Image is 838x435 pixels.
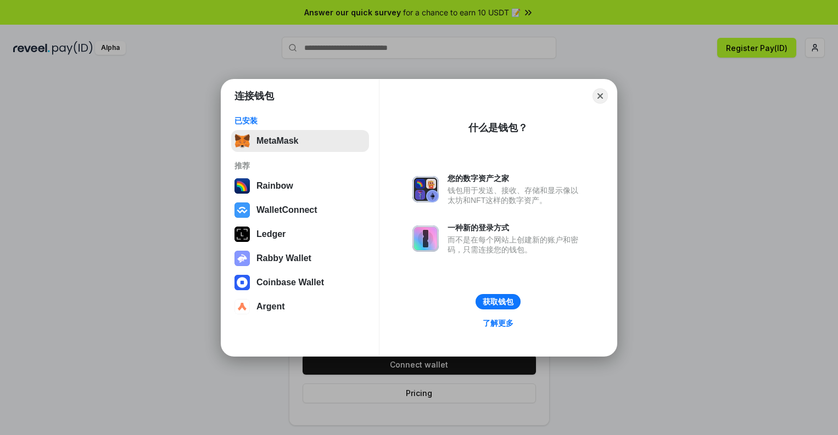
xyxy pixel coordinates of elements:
button: Coinbase Wallet [231,272,369,293]
div: MetaMask [256,136,298,146]
button: Rabby Wallet [231,247,369,269]
div: WalletConnect [256,205,317,215]
div: 了解更多 [483,318,513,328]
button: Close [593,88,608,104]
img: svg+xml,%3Csvg%20xmlns%3D%22http%3A%2F%2Fwww.w3.org%2F2000%2Fsvg%22%20fill%3D%22none%22%20viewBox... [234,251,250,266]
div: 而不是在每个网站上创建新的账户和密码，只需连接您的钱包。 [448,235,584,255]
div: 获取钱包 [483,297,513,307]
img: svg+xml,%3Csvg%20width%3D%2228%22%20height%3D%2228%22%20viewBox%3D%220%200%2028%2028%22%20fill%3D... [234,299,250,314]
a: 了解更多 [476,316,520,330]
img: svg+xml,%3Csvg%20xmlns%3D%22http%3A%2F%2Fwww.w3.org%2F2000%2Fsvg%22%20width%3D%2228%22%20height%3... [234,227,250,242]
div: Argent [256,302,285,312]
h1: 连接钱包 [234,89,274,103]
div: Coinbase Wallet [256,278,324,287]
img: svg+xml,%3Csvg%20width%3D%2228%22%20height%3D%2228%22%20viewBox%3D%220%200%2028%2028%22%20fill%3D... [234,275,250,290]
div: 推荐 [234,161,366,171]
div: 什么是钱包？ [468,121,528,134]
div: Rainbow [256,181,293,191]
img: svg+xml,%3Csvg%20width%3D%22120%22%20height%3D%22120%22%20viewBox%3D%220%200%20120%20120%22%20fil... [234,178,250,194]
img: svg+xml,%3Csvg%20xmlns%3D%22http%3A%2F%2Fwww.w3.org%2F2000%2Fsvg%22%20fill%3D%22none%22%20viewBox... [412,225,439,252]
div: Rabby Wallet [256,253,311,263]
button: Argent [231,296,369,318]
button: Rainbow [231,175,369,197]
button: MetaMask [231,130,369,152]
img: svg+xml,%3Csvg%20fill%3D%22none%22%20height%3D%2233%22%20viewBox%3D%220%200%2035%2033%22%20width%... [234,133,250,149]
div: 您的数字资产之家 [448,173,584,183]
button: WalletConnect [231,199,369,221]
div: 钱包用于发送、接收、存储和显示像以太坊和NFT这样的数字资产。 [448,185,584,205]
img: svg+xml,%3Csvg%20width%3D%2228%22%20height%3D%2228%22%20viewBox%3D%220%200%2028%2028%22%20fill%3D... [234,202,250,218]
img: svg+xml,%3Csvg%20xmlns%3D%22http%3A%2F%2Fwww.w3.org%2F2000%2Fsvg%22%20fill%3D%22none%22%20viewBox... [412,176,439,202]
div: 一种新的登录方式 [448,223,584,233]
button: 获取钱包 [476,294,521,309]
button: Ledger [231,223,369,245]
div: Ledger [256,229,286,239]
div: 已安装 [234,116,366,126]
